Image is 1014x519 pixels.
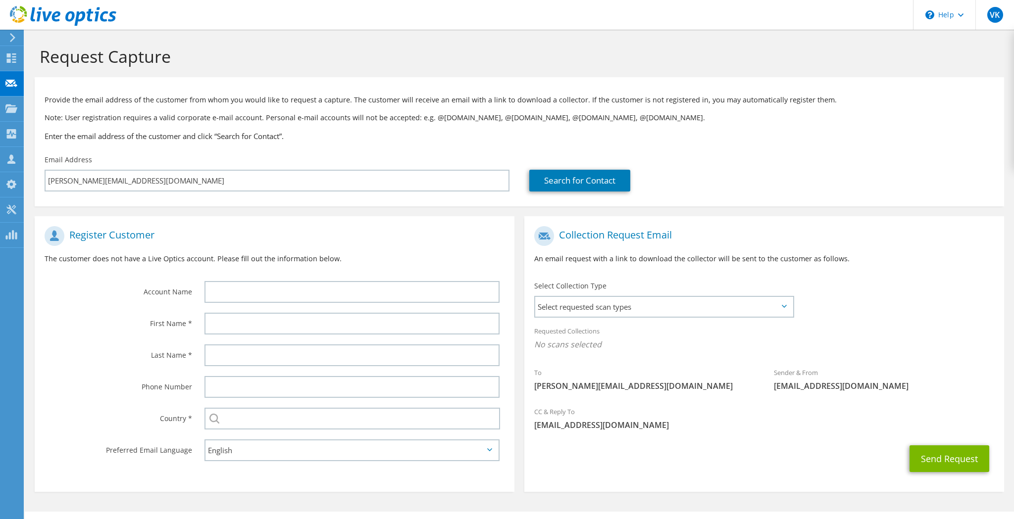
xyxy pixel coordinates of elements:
span: [EMAIL_ADDRESS][DOMAIN_NAME] [774,380,994,391]
span: Select requested scan types [535,297,793,317]
label: Email Address [45,155,92,165]
label: Phone Number [45,376,192,392]
a: Search for Contact [529,170,630,191]
p: An email request with a link to download the collector will be sent to the customer as follows. [534,253,994,264]
label: Preferred Email Language [45,439,192,455]
span: [PERSON_NAME][EMAIL_ADDRESS][DOMAIN_NAME] [534,380,754,391]
label: Last Name * [45,344,192,360]
label: Account Name [45,281,192,297]
span: VK [987,7,1003,23]
p: Provide the email address of the customer from whom you would like to request a capture. The cust... [45,94,994,105]
h1: Collection Request Email [534,226,989,246]
div: Requested Collections [524,321,1004,357]
svg: \n [925,10,934,19]
label: Select Collection Type [534,281,607,291]
label: First Name * [45,313,192,329]
label: Country * [45,408,192,424]
h1: Request Capture [40,46,994,67]
div: To [524,362,764,396]
button: Send Request [910,445,989,472]
h1: Register Customer [45,226,500,246]
h3: Enter the email address of the customer and click “Search for Contact”. [45,131,994,142]
p: The customer does not have a Live Optics account. Please fill out the information below. [45,253,505,264]
div: CC & Reply To [524,401,1004,435]
span: No scans selected [534,339,994,350]
span: [EMAIL_ADDRESS][DOMAIN_NAME] [534,420,994,430]
p: Note: User registration requires a valid corporate e-mail account. Personal e-mail accounts will ... [45,112,994,123]
div: Sender & From [764,362,1004,396]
